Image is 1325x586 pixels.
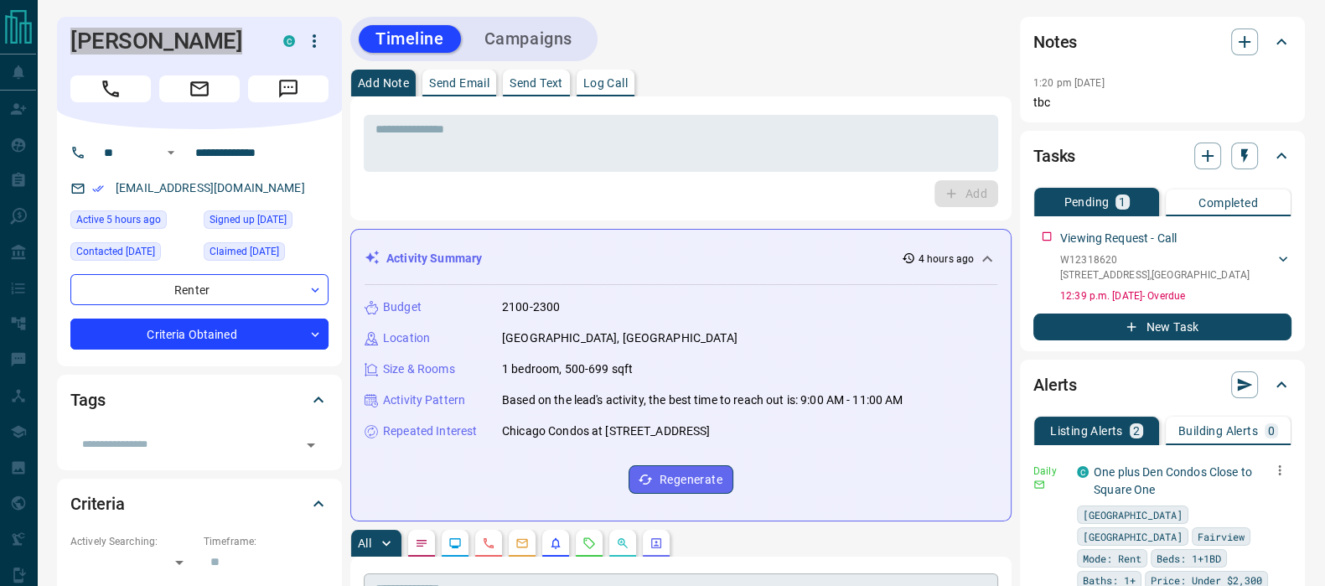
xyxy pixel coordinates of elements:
[1157,550,1221,567] span: Beds: 1+1BD
[1033,143,1075,169] h2: Tasks
[1077,466,1089,478] div: condos.ca
[502,392,903,409] p: Based on the lead's activity, the best time to reach out is: 9:00 AM - 11:00 AM
[116,181,305,194] a: [EMAIL_ADDRESS][DOMAIN_NAME]
[482,537,495,550] svg: Calls
[159,75,240,102] span: Email
[383,298,422,316] p: Budget
[248,75,329,102] span: Message
[502,329,738,347] p: [GEOGRAPHIC_DATA], [GEOGRAPHIC_DATA]
[1060,249,1291,286] div: W12318620[STREET_ADDRESS],[GEOGRAPHIC_DATA]
[210,211,287,228] span: Signed up [DATE]
[629,465,733,494] button: Regenerate
[502,360,633,378] p: 1 bedroom, 500-699 sqft
[70,319,329,350] div: Criteria Obtained
[583,77,628,89] p: Log Call
[1094,465,1252,496] a: One plus Den Condos Close to Square One
[70,210,195,234] div: Mon Aug 18 2025
[510,77,563,89] p: Send Text
[616,537,629,550] svg: Opportunities
[383,329,430,347] p: Location
[1083,506,1183,523] span: [GEOGRAPHIC_DATA]
[92,183,104,194] svg: Email Verified
[70,242,195,266] div: Sat Aug 02 2025
[358,537,371,549] p: All
[1033,29,1077,55] h2: Notes
[204,534,329,549] p: Timeframe:
[1060,252,1250,267] p: W12318620
[1178,425,1258,437] p: Building Alerts
[70,534,195,549] p: Actively Searching:
[70,490,125,517] h2: Criteria
[358,77,409,89] p: Add Note
[468,25,589,53] button: Campaigns
[515,537,529,550] svg: Emails
[383,392,465,409] p: Activity Pattern
[650,537,663,550] svg: Agent Actions
[1033,77,1105,89] p: 1:20 pm [DATE]
[1033,136,1291,176] div: Tasks
[1133,425,1140,437] p: 2
[1083,550,1141,567] span: Mode: Rent
[204,210,329,234] div: Tue Dec 10 2024
[1083,528,1183,545] span: [GEOGRAPHIC_DATA]
[210,243,279,260] span: Claimed [DATE]
[70,274,329,305] div: Renter
[76,211,161,228] span: Active 5 hours ago
[1033,22,1291,62] div: Notes
[415,537,428,550] svg: Notes
[70,386,105,413] h2: Tags
[383,360,455,378] p: Size & Rooms
[70,28,258,54] h1: [PERSON_NAME]
[549,537,562,550] svg: Listing Alerts
[1060,288,1291,303] p: 12:39 p.m. [DATE] - Overdue
[204,242,329,266] div: Sat Aug 02 2025
[70,75,151,102] span: Call
[1033,94,1291,111] p: tbc
[582,537,596,550] svg: Requests
[1033,371,1077,398] h2: Alerts
[359,25,461,53] button: Timeline
[919,252,974,267] p: 4 hours ago
[299,433,323,457] button: Open
[502,298,560,316] p: 2100-2300
[76,243,155,260] span: Contacted [DATE]
[365,243,997,274] div: Activity Summary4 hours ago
[383,423,477,440] p: Repeated Interest
[1268,425,1275,437] p: 0
[1060,267,1250,283] p: [STREET_ADDRESS] , [GEOGRAPHIC_DATA]
[1060,230,1177,247] p: Viewing Request - Call
[502,423,710,440] p: Chicago Condos at [STREET_ADDRESS]
[1198,528,1245,545] span: Fairview
[1033,464,1067,479] p: Daily
[161,143,181,163] button: Open
[448,537,462,550] svg: Lead Browsing Activity
[1064,196,1109,208] p: Pending
[70,380,329,420] div: Tags
[70,484,329,524] div: Criteria
[1050,425,1123,437] p: Listing Alerts
[386,250,482,267] p: Activity Summary
[1119,196,1126,208] p: 1
[1033,314,1291,340] button: New Task
[1198,197,1258,209] p: Completed
[429,77,489,89] p: Send Email
[1033,479,1045,490] svg: Email
[283,35,295,47] div: condos.ca
[1033,365,1291,405] div: Alerts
